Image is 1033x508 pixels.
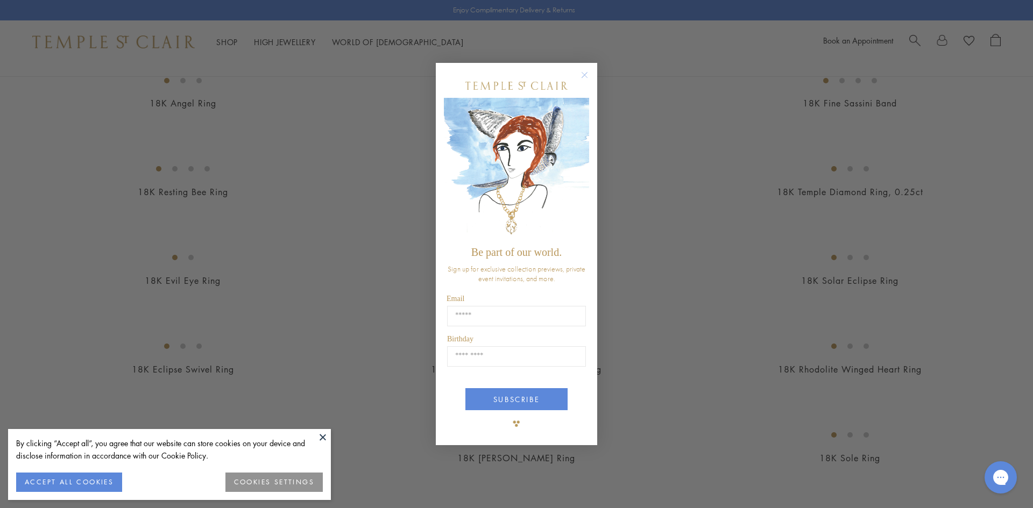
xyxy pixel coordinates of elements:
[979,457,1022,497] iframe: Gorgias live chat messenger
[225,473,323,492] button: COOKIES SETTINGS
[471,246,562,258] span: Be part of our world.
[447,295,464,303] span: Email
[506,413,527,434] img: TSC
[447,306,586,326] input: Email
[465,82,568,90] img: Temple St. Clair
[444,98,589,241] img: c4a9eb12-d91a-4d4a-8ee0-386386f4f338.jpeg
[16,437,323,462] div: By clicking “Accept all”, you agree that our website can store cookies on your device and disclos...
[16,473,122,492] button: ACCEPT ALL COOKIES
[447,335,473,343] span: Birthday
[448,264,585,283] span: Sign up for exclusive collection previews, private event invitations, and more.
[583,74,597,87] button: Close dialog
[465,388,568,410] button: SUBSCRIBE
